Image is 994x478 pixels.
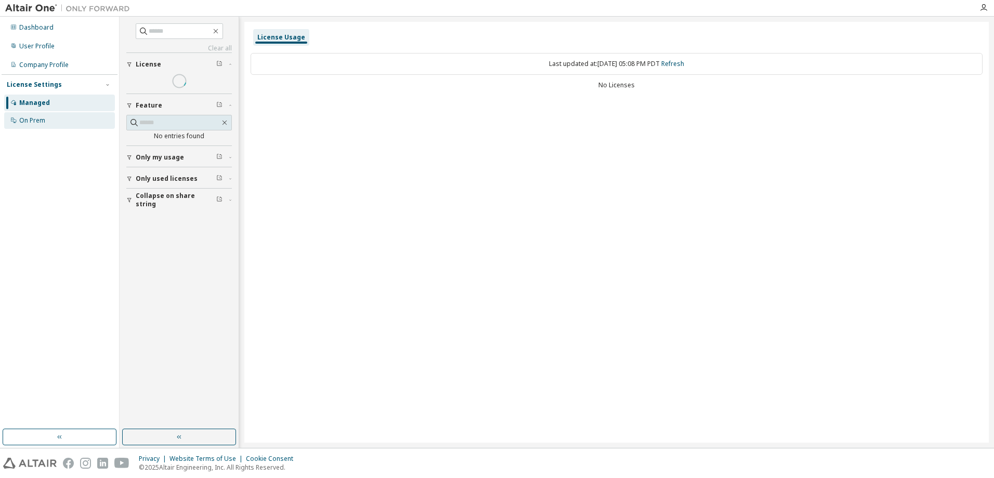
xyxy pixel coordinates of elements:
span: Clear filter [216,153,223,162]
img: linkedin.svg [97,458,108,469]
div: Website Terms of Use [169,455,246,463]
div: User Profile [19,42,55,50]
span: Collapse on share string [136,192,216,208]
div: Company Profile [19,61,69,69]
span: Clear filter [216,175,223,183]
button: Feature [126,94,232,117]
button: Only my usage [126,146,232,169]
img: instagram.svg [80,458,91,469]
div: No entries found [126,132,232,140]
img: Altair One [5,3,135,14]
p: © 2025 Altair Engineering, Inc. All Rights Reserved. [139,463,299,472]
img: youtube.svg [114,458,129,469]
a: Clear all [126,44,232,52]
div: Managed [19,99,50,107]
a: Refresh [661,59,684,68]
span: Clear filter [216,60,223,69]
span: Feature [136,101,162,110]
button: Only used licenses [126,167,232,190]
div: No Licenses [251,81,983,89]
button: Collapse on share string [126,189,232,211]
img: altair_logo.svg [3,458,57,469]
span: License [136,60,161,69]
button: License [126,53,232,76]
div: On Prem [19,116,45,125]
div: Privacy [139,455,169,463]
span: Clear filter [216,101,223,110]
div: Last updated at: [DATE] 05:08 PM PDT [251,53,983,75]
div: Dashboard [19,23,54,32]
div: Cookie Consent [246,455,299,463]
img: facebook.svg [63,458,74,469]
span: Clear filter [216,196,223,204]
div: License Settings [7,81,62,89]
span: Only my usage [136,153,184,162]
span: Only used licenses [136,175,198,183]
div: License Usage [257,33,305,42]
